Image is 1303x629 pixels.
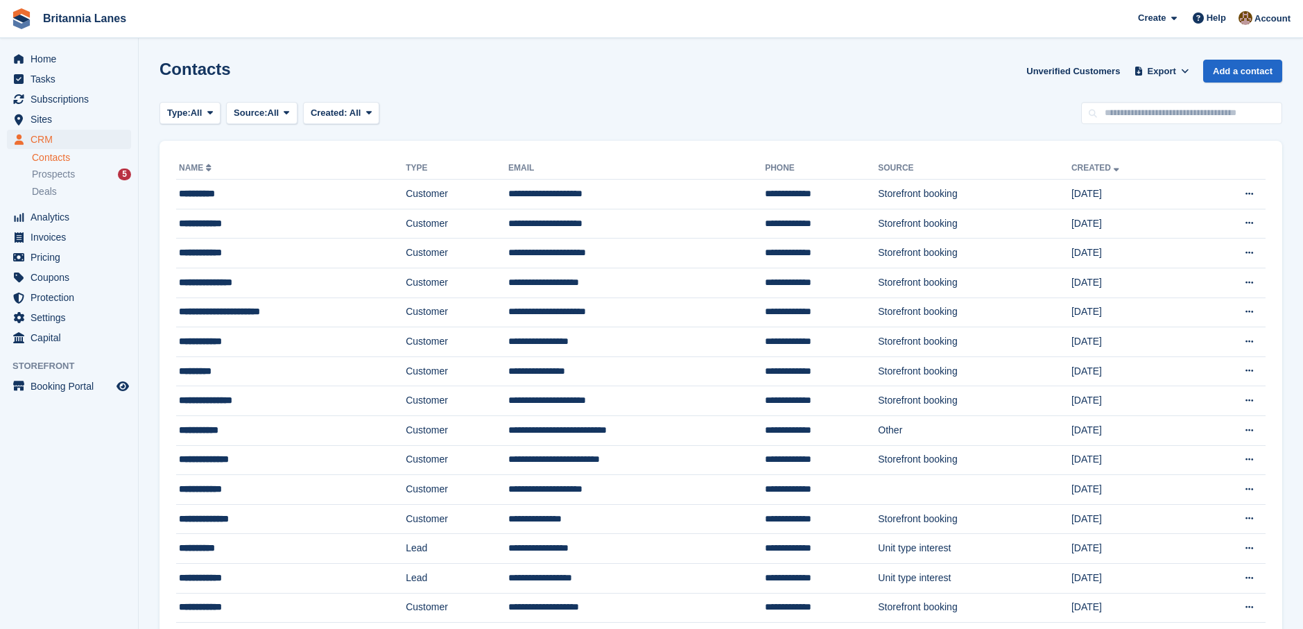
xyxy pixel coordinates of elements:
[406,593,508,623] td: Customer
[878,386,1071,416] td: Storefront booking
[268,106,279,120] span: All
[406,327,508,357] td: Customer
[7,69,131,89] a: menu
[159,60,231,78] h1: Contacts
[7,308,131,327] a: menu
[32,151,131,164] a: Contacts
[1131,60,1192,83] button: Export
[406,239,508,268] td: Customer
[406,298,508,327] td: Customer
[31,110,114,129] span: Sites
[31,49,114,69] span: Home
[878,445,1071,475] td: Storefront booking
[7,248,131,267] a: menu
[32,168,75,181] span: Prospects
[31,69,114,89] span: Tasks
[878,157,1071,180] th: Source
[1239,11,1252,25] img: Admin
[7,288,131,307] a: menu
[1071,163,1122,173] a: Created
[31,377,114,396] span: Booking Portal
[878,504,1071,534] td: Storefront booking
[878,415,1071,445] td: Other
[1148,64,1176,78] span: Export
[32,167,131,182] a: Prospects 5
[37,7,132,30] a: Britannia Lanes
[191,106,202,120] span: All
[406,356,508,386] td: Customer
[1071,298,1195,327] td: [DATE]
[31,130,114,149] span: CRM
[1071,415,1195,445] td: [DATE]
[7,377,131,396] a: menu
[7,328,131,347] a: menu
[406,157,508,180] th: Type
[1071,386,1195,416] td: [DATE]
[350,107,361,118] span: All
[878,356,1071,386] td: Storefront booking
[1071,327,1195,357] td: [DATE]
[878,209,1071,239] td: Storefront booking
[1071,356,1195,386] td: [DATE]
[406,475,508,505] td: Customer
[12,359,138,373] span: Storefront
[31,288,114,307] span: Protection
[32,184,131,199] a: Deals
[114,378,131,395] a: Preview store
[1071,504,1195,534] td: [DATE]
[311,107,347,118] span: Created:
[406,415,508,445] td: Customer
[1203,60,1282,83] a: Add a contact
[7,268,131,287] a: menu
[7,227,131,247] a: menu
[1071,268,1195,298] td: [DATE]
[878,563,1071,593] td: Unit type interest
[878,180,1071,209] td: Storefront booking
[303,102,379,125] button: Created: All
[1254,12,1291,26] span: Account
[7,207,131,227] a: menu
[226,102,297,125] button: Source: All
[31,207,114,227] span: Analytics
[878,593,1071,623] td: Storefront booking
[7,49,131,69] a: menu
[1071,180,1195,209] td: [DATE]
[31,328,114,347] span: Capital
[234,106,267,120] span: Source:
[1071,239,1195,268] td: [DATE]
[406,445,508,475] td: Customer
[32,185,57,198] span: Deals
[31,89,114,109] span: Subscriptions
[31,268,114,287] span: Coupons
[1071,445,1195,475] td: [DATE]
[1071,475,1195,505] td: [DATE]
[1207,11,1226,25] span: Help
[7,89,131,109] a: menu
[7,130,131,149] a: menu
[508,157,765,180] th: Email
[1071,209,1195,239] td: [DATE]
[878,534,1071,564] td: Unit type interest
[878,239,1071,268] td: Storefront booking
[1071,534,1195,564] td: [DATE]
[406,504,508,534] td: Customer
[406,534,508,564] td: Lead
[159,102,221,125] button: Type: All
[11,8,32,29] img: stora-icon-8386f47178a22dfd0bd8f6a31ec36ba5ce8667c1dd55bd0f319d3a0aa187defe.svg
[1138,11,1166,25] span: Create
[765,157,878,180] th: Phone
[1071,593,1195,623] td: [DATE]
[406,209,508,239] td: Customer
[406,180,508,209] td: Customer
[31,248,114,267] span: Pricing
[31,308,114,327] span: Settings
[118,169,131,180] div: 5
[406,386,508,416] td: Customer
[1021,60,1125,83] a: Unverified Customers
[167,106,191,120] span: Type:
[878,298,1071,327] td: Storefront booking
[406,268,508,298] td: Customer
[878,327,1071,357] td: Storefront booking
[179,163,214,173] a: Name
[31,227,114,247] span: Invoices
